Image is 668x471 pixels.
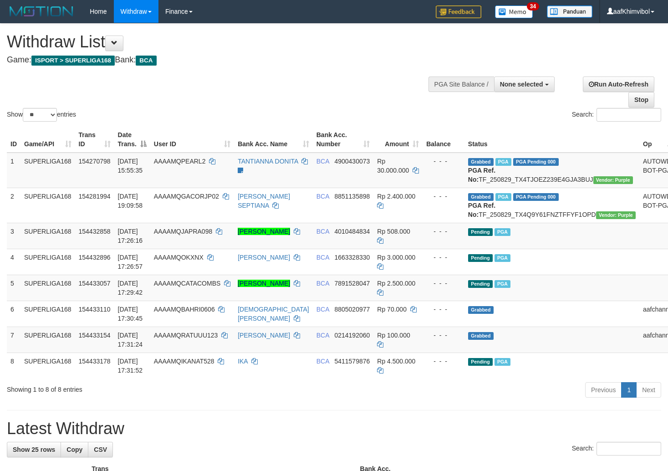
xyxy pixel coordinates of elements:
td: 7 [7,327,20,353]
span: Marked by aafsoycanthlai [495,254,510,262]
span: None selected [500,81,543,88]
div: - - - [426,192,461,201]
span: Rp 70.000 [377,306,407,313]
span: Grabbed [468,306,494,314]
b: PGA Ref. No: [468,202,495,218]
b: PGA Ref. No: [468,167,495,183]
a: Show 25 rows [7,442,61,457]
a: [PERSON_NAME] [238,332,290,339]
label: Search: [572,108,661,122]
span: Copy 0214192060 to clipboard [334,332,370,339]
span: 154270798 [79,158,111,165]
a: CSV [88,442,113,457]
span: BCA [316,280,329,287]
th: Trans ID: activate to sort column ascending [75,127,114,153]
h1: Withdraw List [7,33,436,51]
a: [PERSON_NAME] [238,280,290,287]
span: BCA [316,158,329,165]
a: TANTIANNA DONITA [238,158,298,165]
span: Rp 3.000.000 [377,254,415,261]
span: [DATE] 17:31:52 [118,358,143,374]
span: Grabbed [468,158,494,166]
th: Balance [423,127,464,153]
span: Copy 4010484834 to clipboard [334,228,370,235]
th: Bank Acc. Number: activate to sort column ascending [313,127,374,153]
span: Copy 5411579876 to clipboard [334,358,370,365]
span: [DATE] 17:26:57 [118,254,143,270]
span: CSV [94,446,107,453]
span: Grabbed [468,332,494,340]
span: AAAAMQIKANAT528 [154,358,214,365]
td: TF_250829_TX4Q9Y61FNZTFFYF1OPD [464,188,639,223]
td: SUPERLIGA168 [20,153,75,188]
span: BCA [316,228,329,235]
img: panduan.png [547,5,592,18]
span: Copy 1663328330 to clipboard [334,254,370,261]
span: Marked by aafsoycanthlai [495,358,510,366]
span: [DATE] 15:55:35 [118,158,143,174]
td: 8 [7,353,20,379]
span: AAAAMQPEARL2 [154,158,206,165]
span: BCA [316,254,329,261]
span: PGA Pending [513,158,559,166]
span: BCA [316,358,329,365]
a: [PERSON_NAME] [238,254,290,261]
td: SUPERLIGA168 [20,223,75,249]
h4: Game: Bank: [7,56,436,65]
span: PGA Pending [513,193,559,201]
th: User ID: activate to sort column ascending [150,127,234,153]
span: Rp 2.500.000 [377,280,415,287]
td: SUPERLIGA168 [20,275,75,301]
td: 3 [7,223,20,249]
span: 154433110 [79,306,111,313]
td: SUPERLIGA168 [20,188,75,223]
td: SUPERLIGA168 [20,353,75,379]
span: Rp 100.000 [377,332,410,339]
span: Rp 4.500.000 [377,358,415,365]
th: Amount: activate to sort column ascending [373,127,423,153]
span: AAAAMQBAHRI0606 [154,306,215,313]
th: Status [464,127,639,153]
td: 1 [7,153,20,188]
span: Grabbed [468,193,494,201]
span: Vendor URL: https://trx4.1velocity.biz [593,176,633,184]
span: Copy 8805020977 to clipboard [334,306,370,313]
div: - - - [426,227,461,236]
label: Search: [572,442,661,456]
span: Pending [468,280,493,288]
th: Game/API: activate to sort column ascending [20,127,75,153]
span: BCA [316,193,329,200]
a: Previous [585,382,622,398]
span: [DATE] 17:31:24 [118,332,143,348]
td: 4 [7,249,20,275]
a: 1 [621,382,637,398]
span: Copy [66,446,82,453]
div: - - - [426,157,461,166]
span: AAAAMQOKXNX [154,254,204,261]
span: Copy 4900430073 to clipboard [334,158,370,165]
span: BCA [316,332,329,339]
th: Bank Acc. Name: activate to sort column ascending [234,127,313,153]
td: SUPERLIGA168 [20,327,75,353]
a: Stop [628,92,654,108]
span: AAAAMQGACORJP02 [154,193,219,200]
img: MOTION_logo.png [7,5,76,18]
span: Rp 2.400.000 [377,193,415,200]
select: Showentries [23,108,57,122]
span: Pending [468,254,493,262]
span: 154432896 [79,254,111,261]
span: Rp 508.000 [377,228,410,235]
a: IKA [238,358,248,365]
span: 154433057 [79,280,111,287]
span: Marked by aafsoycanthlai [495,280,510,288]
span: Marked by aafsoycanthlai [495,228,510,236]
th: ID [7,127,20,153]
div: - - - [426,331,461,340]
span: Show 25 rows [13,446,55,453]
span: Pending [468,228,493,236]
h1: Latest Withdraw [7,420,661,438]
span: AAAAMQJAPRA098 [154,228,212,235]
td: 5 [7,275,20,301]
input: Search: [597,108,661,122]
span: 154281994 [79,193,111,200]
